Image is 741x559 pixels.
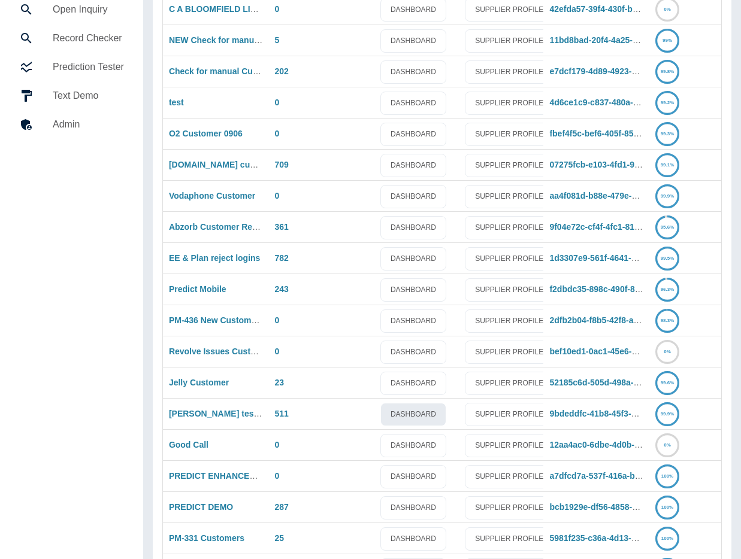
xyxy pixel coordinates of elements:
a: 12aa4ac0-6dbe-4d0b-866d-d2d126d253f2 [549,440,712,449]
a: EE & Plan reject logins [169,253,261,263]
a: SUPPLIER PROFILE [465,496,554,519]
a: DASHBOARD [380,496,446,519]
a: 0% [655,347,679,356]
text: 95.6% [661,224,675,230]
a: 287 [274,502,288,512]
a: 0 [274,4,279,14]
text: 0% [664,7,671,12]
a: Abzorb Customer Ref - FG [169,222,274,232]
a: 782 [274,253,288,263]
a: DASHBOARD [380,309,446,333]
a: 0 [274,347,279,356]
a: 0% [655,440,679,449]
a: SUPPLIER PROFILE [465,154,554,177]
a: SUPPLIER PROFILE [465,527,554,551]
a: DASHBOARD [380,123,446,146]
a: NEW Check for manual Customers Upload [169,35,338,45]
a: PM-436 New Customers [169,315,264,325]
a: 0 [274,129,279,138]
a: SUPPLIER PROFILE [465,247,554,271]
a: 1d3307e9-561f-4641-9b9a-ee122e2f7ead [549,253,707,263]
a: test [169,98,184,107]
a: PREDICT DEMO [169,502,233,512]
text: 99.6% [661,380,675,385]
a: Jelly Customer [169,378,229,387]
a: SUPPLIER PROFILE [465,309,554,333]
text: 98.3% [661,318,675,323]
a: SUPPLIER PROFILE [465,185,554,208]
a: DASHBOARD [380,465,446,488]
a: Check for manual Customers Upload [169,66,316,76]
a: 5981f235-c36a-4d13-a408-d292379b967c [549,533,709,543]
a: bcb1929e-df56-4858-9d18-c8743d14a5e0 [549,502,710,512]
text: 99.9% [661,411,675,417]
a: 0 [274,315,279,325]
a: 42efda57-39f4-430f-bef2-85462d9d9100 [549,4,704,14]
a: Revolve Issues Customer [169,347,271,356]
a: DASHBOARD [380,92,446,115]
a: 100% [655,533,679,543]
a: 100% [655,471,679,481]
a: DASHBOARD [380,29,446,53]
text: 100% [661,473,673,479]
a: 0 [274,440,279,449]
a: DASHBOARD [380,372,446,395]
a: DASHBOARD [380,278,446,302]
h5: Admin [53,117,124,132]
a: Vodaphone Customer [169,191,255,200]
a: DASHBOARD [380,403,446,426]
a: 709 [274,160,288,169]
a: SUPPLIER PROFILE [465,465,554,488]
h5: Text Demo [53,89,124,103]
a: 0 [274,191,279,200]
a: DASHBOARD [380,60,446,84]
h5: Open Inquiry [53,2,124,17]
a: Text Demo [10,81,134,110]
a: DASHBOARD [380,527,446,551]
text: 0% [664,349,671,354]
text: 99.1% [661,162,675,168]
a: 99% [655,35,679,45]
a: PREDICT ENHANCEMENT 1911 [169,471,294,481]
text: 100% [661,505,673,510]
a: DASHBOARD [380,154,446,177]
a: O2 Customer 0906 [169,129,243,138]
a: 2dfb2b04-f8b5-42f8-a7ac-f161a3d1bbc4 [549,315,706,325]
h5: Prediction Tester [53,60,124,74]
a: Prediction Tester [10,53,134,81]
a: Predict Mobile [169,284,226,294]
a: Admin [10,110,134,139]
a: 25 [274,533,284,543]
a: SUPPLIER PROFILE [465,403,554,426]
text: 0% [664,442,671,448]
a: 9f04e72c-cf4f-4fc1-815e-d87aadc5d494 [549,222,704,232]
a: 100% [655,502,679,512]
a: SUPPLIER PROFILE [465,434,554,457]
a: f2dbdc35-898c-490f-8684-4a00898e7a58 [549,284,707,294]
a: SUPPLIER PROFILE [465,372,554,395]
a: SUPPLIER PROFILE [465,29,554,53]
a: 99.5% [655,253,679,263]
a: 99.9% [655,409,679,418]
a: bef10ed1-0ac1-45e6-8f0e-b407223a9c75 [549,347,707,356]
text: 99% [663,38,672,43]
a: DASHBOARD [380,434,446,457]
a: 5 [274,35,279,45]
a: 96.3% [655,284,679,294]
a: 99.1% [655,160,679,169]
a: DASHBOARD [380,216,446,239]
a: 202 [274,66,288,76]
a: 99.6% [655,378,679,387]
a: 11bd8bad-20f4-4a25-8572-1af271014dd8 [549,35,709,45]
a: 0 [274,471,279,481]
a: SUPPLIER PROFILE [465,341,554,364]
a: 99.2% [655,98,679,107]
a: DASHBOARD [380,247,446,271]
a: SUPPLIER PROFILE [465,278,554,302]
a: 52185c6d-505d-498a-9302-b91204d73763 [549,378,712,387]
a: SUPPLIER PROFILE [465,92,554,115]
a: [PERSON_NAME] test supplier [169,409,292,418]
text: 99.2% [661,100,675,105]
a: PM-331 Customers [169,533,244,543]
text: 99.5% [661,256,675,261]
